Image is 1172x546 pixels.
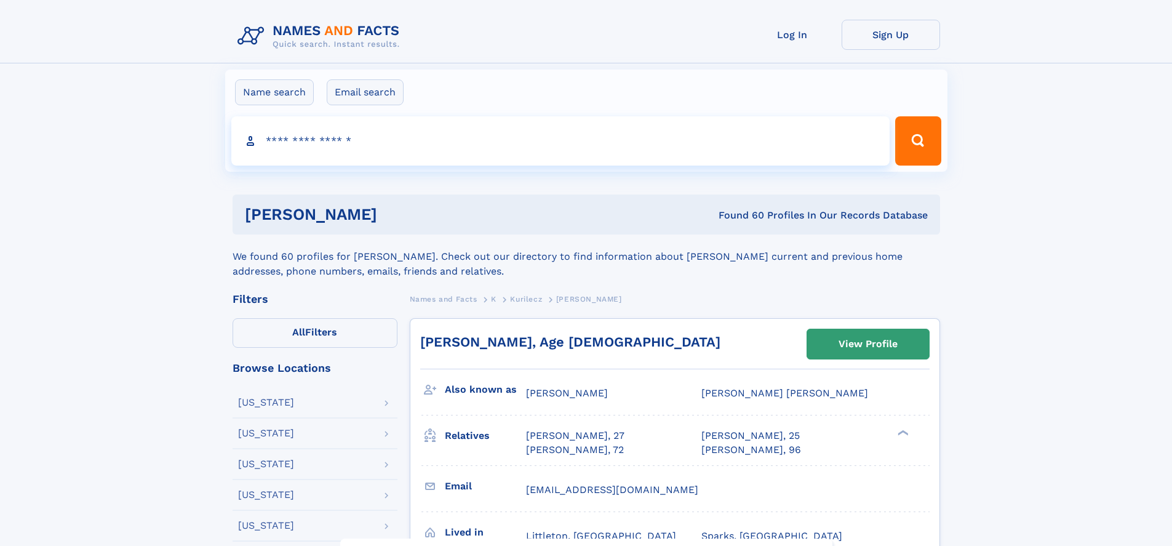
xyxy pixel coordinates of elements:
a: [PERSON_NAME], Age [DEMOGRAPHIC_DATA] [420,334,720,350]
span: [EMAIL_ADDRESS][DOMAIN_NAME] [526,484,698,496]
div: We found 60 profiles for [PERSON_NAME]. Check out our directory to find information about [PERSON... [233,235,940,279]
h1: [PERSON_NAME] [245,207,548,222]
div: ❯ [895,429,909,437]
label: Filters [233,318,397,348]
input: search input [231,116,890,166]
div: [US_STATE] [238,428,294,438]
div: [US_STATE] [238,398,294,407]
a: Sign Up [842,20,940,50]
span: [PERSON_NAME] [526,387,608,399]
div: [US_STATE] [238,459,294,469]
h3: Lived in [445,522,526,543]
a: K [491,291,496,307]
a: View Profile [807,329,929,359]
span: [PERSON_NAME] [PERSON_NAME] [701,387,868,399]
span: Kurilecz [510,295,542,303]
h3: Also known as [445,379,526,400]
div: Found 60 Profiles In Our Records Database [548,209,928,222]
a: Names and Facts [410,291,477,307]
a: [PERSON_NAME], 96 [701,443,801,457]
span: All [292,326,305,338]
span: Sparks, [GEOGRAPHIC_DATA] [701,530,842,542]
button: Search Button [895,116,941,166]
div: Browse Locations [233,363,397,374]
div: [US_STATE] [238,521,294,531]
a: [PERSON_NAME], 72 [526,443,624,457]
a: Log In [743,20,842,50]
div: [US_STATE] [238,490,294,500]
h3: Relatives [445,425,526,446]
h3: Email [445,476,526,497]
span: Littleton, [GEOGRAPHIC_DATA] [526,530,676,542]
a: [PERSON_NAME], 25 [701,429,800,443]
label: Name search [235,79,314,105]
span: [PERSON_NAME] [556,295,622,303]
a: Kurilecz [510,291,542,307]
a: [PERSON_NAME], 27 [526,429,624,443]
img: Logo Names and Facts [233,20,410,53]
div: View Profile [839,330,898,358]
div: Filters [233,294,397,305]
span: K [491,295,496,303]
label: Email search [327,79,404,105]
